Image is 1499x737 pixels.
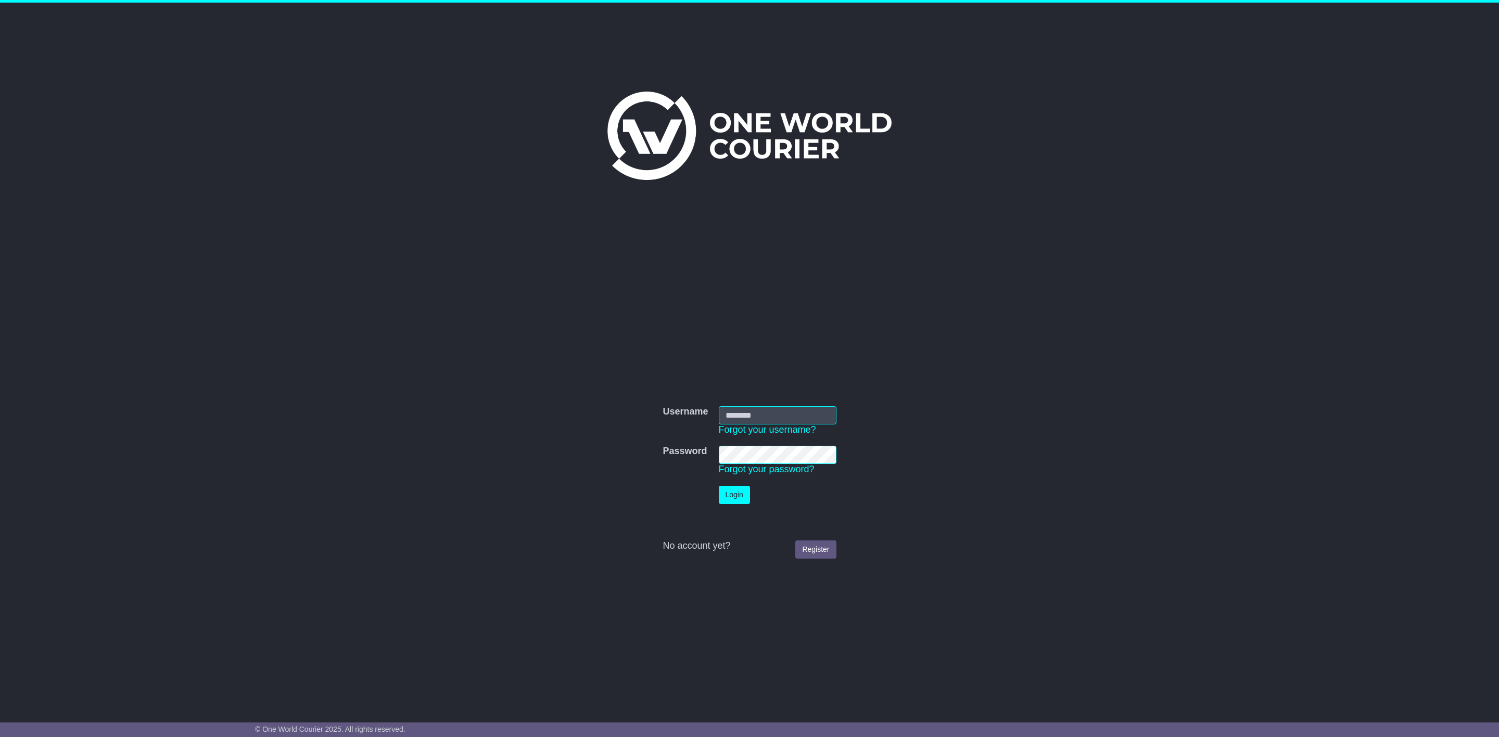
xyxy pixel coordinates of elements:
[663,406,708,418] label: Username
[795,540,836,559] a: Register
[719,464,815,474] a: Forgot your password?
[663,446,707,457] label: Password
[607,92,892,180] img: One World
[719,424,816,435] a: Forgot your username?
[663,540,836,552] div: No account yet?
[255,725,405,733] span: © One World Courier 2025. All rights reserved.
[719,486,750,504] button: Login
